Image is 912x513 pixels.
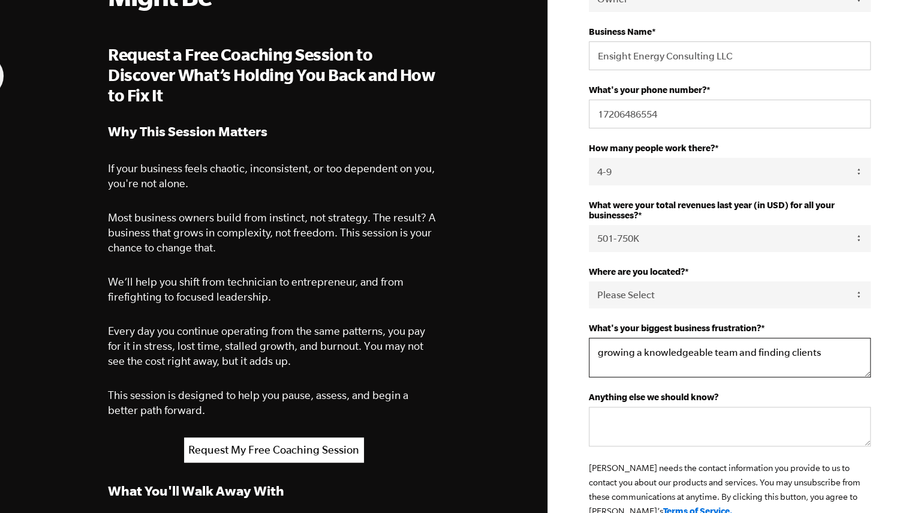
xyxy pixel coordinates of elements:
[589,392,718,402] strong: Anything else we should know?
[108,275,404,303] span: We’ll help you shift from technician to entrepreneur, and from firefighting to focused leadership.
[108,45,435,104] span: Request a Free Coaching Session to Discover What’s Holding You Back and How to Fix It
[108,325,425,367] span: Every day you continue operating from the same patterns, you pay for it in stress, lost time, sta...
[108,483,284,498] strong: What You'll Walk Away With
[108,162,435,190] span: If your business feels chaotic, inconsistent, or too dependent on you, you're not alone.
[852,455,912,513] iframe: Chat Widget
[589,143,715,153] strong: How many people work there?
[589,85,706,95] strong: What's your phone number?
[589,200,835,220] strong: What were your total revenues last year (in USD) for all your businesses?
[184,437,363,462] a: Request My Free Coaching Session
[589,266,685,277] strong: Where are you located?
[108,211,435,254] span: Most business owners build from instinct, not strategy. The result? A business that grows in comp...
[589,338,871,377] textarea: growing a knowledgeable team and finding clients
[589,26,652,37] strong: Business Name
[589,323,761,333] strong: What's your biggest business frustration?
[108,124,267,139] strong: Why This Session Matters
[108,389,408,416] span: This session is designed to help you pause, assess, and begin a better path forward.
